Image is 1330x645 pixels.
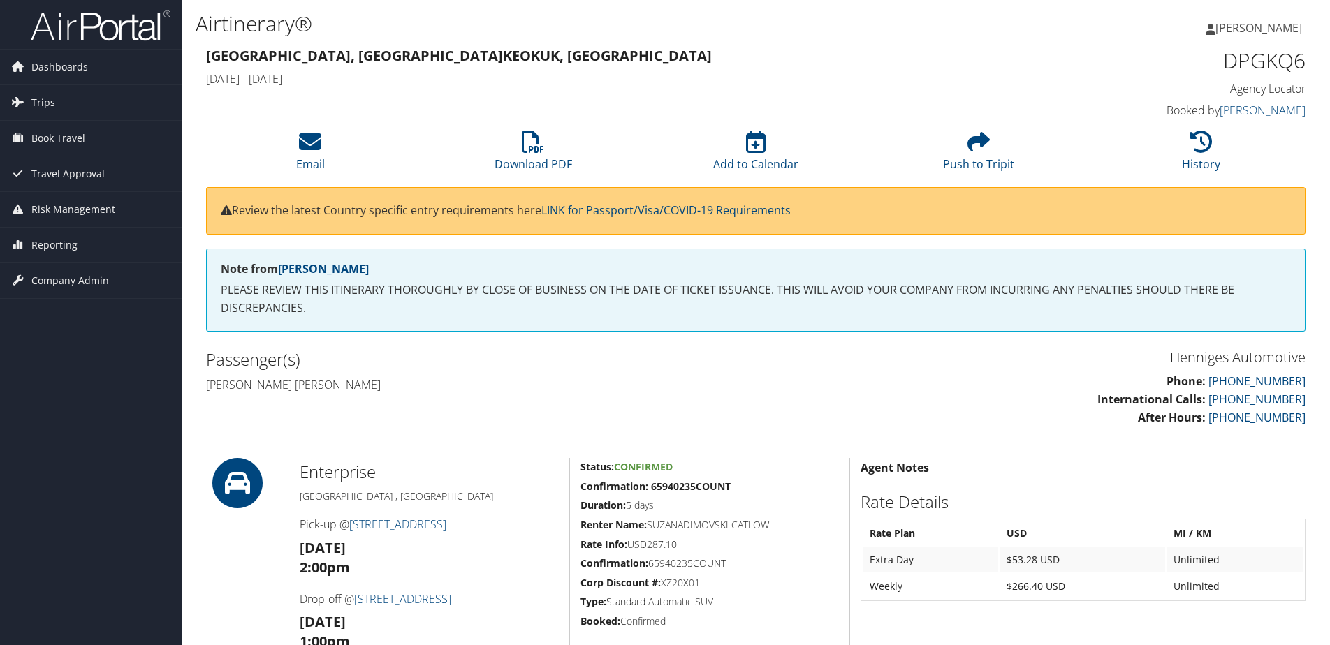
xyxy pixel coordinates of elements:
[296,138,325,172] a: Email
[580,518,647,531] strong: Renter Name:
[31,156,105,191] span: Travel Approval
[1167,574,1303,599] td: Unlimited
[580,518,839,532] h5: SUZANADIMOVSKI CATLOW
[1182,138,1220,172] a: History
[1220,103,1306,118] a: [PERSON_NAME]
[863,521,998,546] th: Rate Plan
[943,138,1014,172] a: Push to Tripit
[580,614,839,628] h5: Confirmed
[580,480,731,493] strong: Confirmation: 65940235COUNT
[1000,547,1165,572] td: $53.28 USD
[580,595,839,609] h5: Standard Automatic SUV
[221,261,369,276] strong: Note from
[221,202,1291,220] p: Review the latest Country specific entry requirements here
[300,591,559,607] h4: Drop-off @
[713,138,798,172] a: Add to Calendar
[196,9,942,38] h1: Airtinerary®
[1208,410,1306,425] a: [PHONE_NUMBER]
[541,202,791,218] a: LINK for Passport/Visa/COVID-19 Requirements
[580,576,661,589] strong: Corp Discount #:
[1097,392,1206,407] strong: International Calls:
[206,377,745,392] h4: [PERSON_NAME] [PERSON_NAME]
[1000,574,1165,599] td: $266.40 USD
[1206,7,1316,49] a: [PERSON_NAME]
[580,498,839,512] h5: 5 days
[580,537,627,551] strong: Rate Info:
[1215,20,1302,36] span: [PERSON_NAME]
[31,50,88,84] span: Dashboards
[1046,46,1306,75] h1: DPGKQ6
[580,556,839,570] h5: 65940235COUNT
[766,348,1306,367] h3: Henniges Automotive
[580,556,648,570] strong: Confirmation:
[300,558,350,577] strong: 2:00pm
[863,547,998,572] td: Extra Day
[1167,547,1303,572] td: Unlimited
[31,121,85,156] span: Book Travel
[31,263,109,298] span: Company Admin
[31,9,170,42] img: airportal-logo.png
[1167,373,1206,389] strong: Phone:
[1208,392,1306,407] a: [PHONE_NUMBER]
[206,71,1025,87] h4: [DATE] - [DATE]
[580,498,626,512] strong: Duration:
[580,537,839,551] h5: USD287.10
[206,348,745,371] h2: Passenger(s)
[580,595,606,608] strong: Type:
[1138,410,1206,425] strong: After Hours:
[31,228,78,262] span: Reporting
[1046,81,1306,96] h4: Agency Locator
[580,460,614,473] strong: Status:
[300,460,559,484] h2: Enterprise
[863,574,998,599] td: Weekly
[278,261,369,276] a: [PERSON_NAME]
[614,460,673,473] span: Confirmed
[861,460,929,475] strong: Agent Notes
[1046,103,1306,118] h4: Booked by
[580,614,620,628] strong: Booked:
[300,538,346,557] strong: [DATE]
[206,46,712,65] strong: [GEOGRAPHIC_DATA], [GEOGRAPHIC_DATA] Keokuk, [GEOGRAPHIC_DATA]
[221,281,1291,317] p: PLEASE REVIEW THIS ITINERARY THOROUGHLY BY CLOSE OF BUSINESS ON THE DATE OF TICKET ISSUANCE. THIS...
[861,490,1306,514] h2: Rate Details
[300,517,559,532] h4: Pick-up @
[1208,373,1306,389] a: [PHONE_NUMBER]
[495,138,572,172] a: Download PDF
[1167,521,1303,546] th: MI / KM
[349,517,446,532] a: [STREET_ADDRESS]
[31,192,115,227] span: Risk Management
[580,576,839,590] h5: XZ20X01
[31,85,55,120] span: Trips
[1000,521,1165,546] th: USD
[354,591,451,607] a: [STREET_ADDRESS]
[300,612,346,631] strong: [DATE]
[300,489,559,503] h5: [GEOGRAPHIC_DATA] , [GEOGRAPHIC_DATA]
